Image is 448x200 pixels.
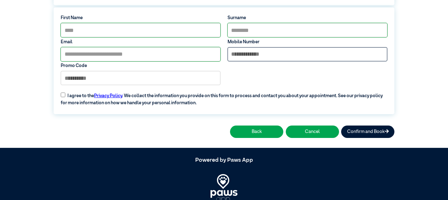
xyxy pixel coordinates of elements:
[61,93,65,97] input: I agree to thePrivacy Policy. We collect the information you provide on this form to process and ...
[286,126,339,138] button: Cancel
[228,15,387,21] label: Surname
[230,126,283,138] button: Back
[54,157,394,164] h5: Powered by Paws App
[61,39,220,45] label: Email
[94,94,122,98] a: Privacy Policy
[61,15,220,21] label: First Name
[61,62,220,69] label: Promo Code
[57,88,390,106] label: I agree to the . We collect the information you provide on this form to process and contact you a...
[341,126,394,138] button: Confirm and Book
[228,39,387,45] label: Mobile Number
